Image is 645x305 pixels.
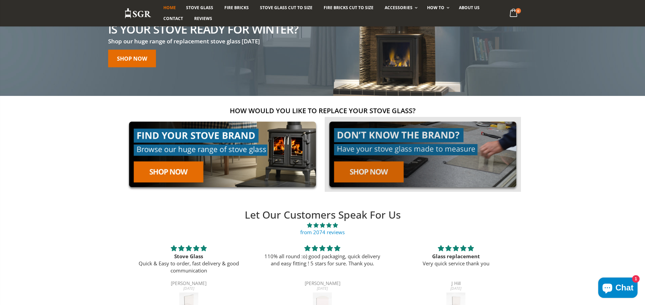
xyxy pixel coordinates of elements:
[427,5,444,11] span: How To
[397,253,515,260] div: Glass replacement
[397,260,515,267] p: Very quick service thank you
[124,117,321,192] img: find-your-brand-cta_9b334d5d-5c94-48ed-825f-d7972bbdebd0.jpg
[454,2,485,13] a: About us
[181,2,218,13] a: Stove Glass
[264,244,381,252] div: 5 stars
[122,222,523,229] span: 4.89 stars
[130,253,247,260] div: Stove Glass
[219,2,254,13] a: Fire Bricks
[163,16,183,21] span: Contact
[507,7,521,20] a: 0
[130,260,247,274] p: Quick & Easy to order, fast delivery & good communication
[108,49,156,67] a: Shop now
[516,8,521,14] span: 0
[324,5,374,11] span: Fire Bricks Cut To Size
[124,106,521,115] h2: How would you like to replace your stove glass?
[189,13,217,24] a: Reviews
[186,5,213,11] span: Stove Glass
[158,13,188,24] a: Contact
[108,37,298,45] h3: Shop our huge range of replacement stove glass [DATE]
[130,244,247,252] div: 5 stars
[163,5,176,11] span: Home
[380,2,421,13] a: Accessories
[224,5,249,11] span: Fire Bricks
[422,2,453,13] a: How To
[385,5,412,11] span: Accessories
[459,5,480,11] span: About us
[260,5,313,11] span: Stove Glass Cut To Size
[264,253,381,267] p: 110% all round :o) good packaging, quick delivery and easy fitting ! 5 stars for sure. Thank you.
[194,16,212,21] span: Reviews
[158,2,181,13] a: Home
[397,281,515,287] div: J Hill
[255,2,318,13] a: Stove Glass Cut To Size
[300,229,345,236] a: from 2074 reviews
[122,222,523,236] a: 4.89 stars from 2074 reviews
[397,244,515,252] div: 5 stars
[108,23,298,35] h2: Is your stove ready for winter?
[130,281,247,287] div: [PERSON_NAME]
[264,281,381,287] div: [PERSON_NAME]
[596,278,640,300] inbox-online-store-chat: Shopify online store chat
[122,208,523,222] h2: Let Our Customers Speak For Us
[319,2,379,13] a: Fire Bricks Cut To Size
[124,8,152,19] img: Stove Glass Replacement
